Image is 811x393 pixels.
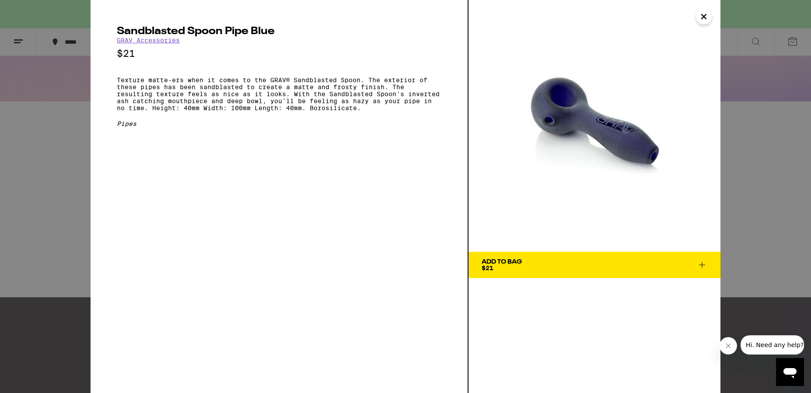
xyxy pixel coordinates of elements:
[468,252,720,278] button: Add To Bag$21
[117,48,441,59] p: $21
[117,26,441,37] h2: Sandblasted Spoon Pipe Blue
[776,358,804,386] iframe: Button to launch messaging window
[117,37,180,44] a: GRAV Accessories
[117,120,441,127] div: Pipes
[482,264,493,271] span: $21
[741,335,804,355] iframe: Message from company
[720,337,737,355] iframe: Close message
[696,9,712,24] button: Close
[117,77,441,111] p: Texture matte-ers when it comes to the GRAV® Sandblasted Spoon. The exterior of these pipes has b...
[482,259,522,265] div: Add To Bag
